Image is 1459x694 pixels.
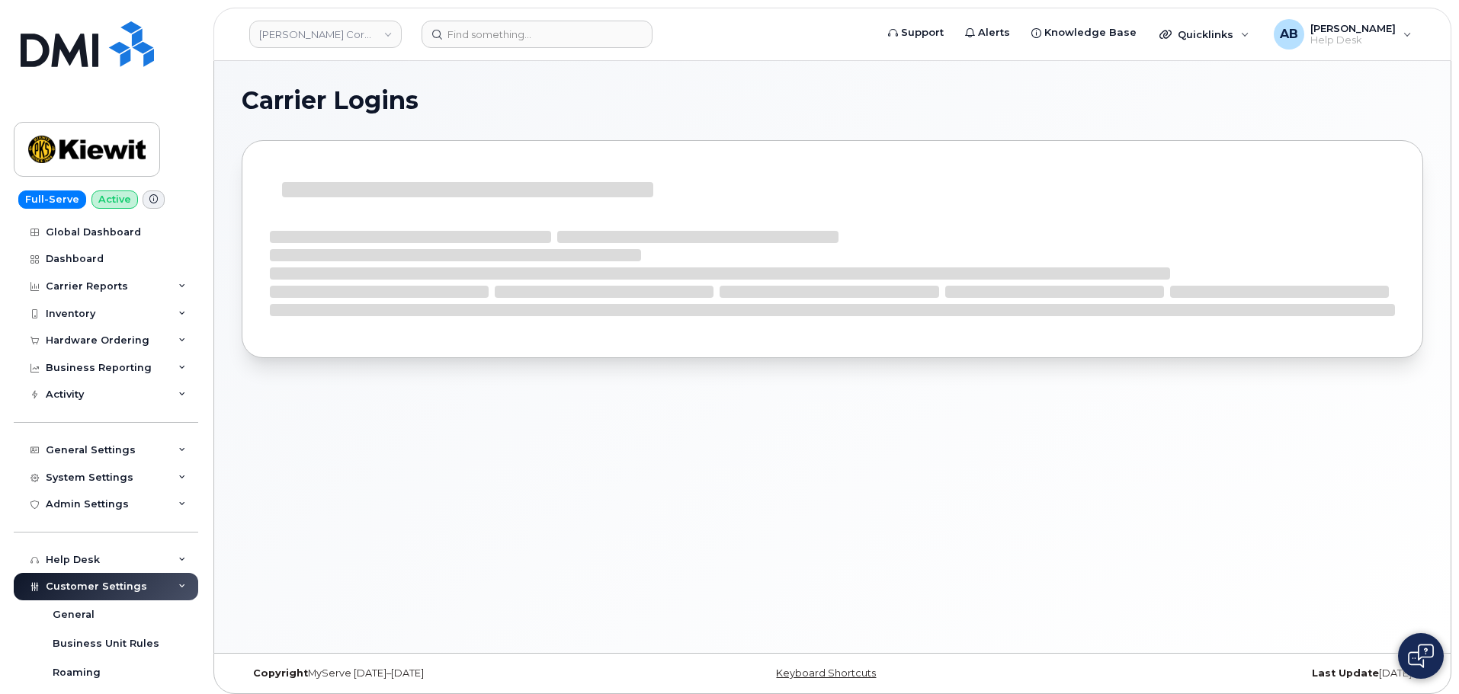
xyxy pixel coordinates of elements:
img: Open chat [1408,644,1434,668]
a: Keyboard Shortcuts [776,667,876,679]
div: [DATE] [1029,667,1423,680]
div: MyServe [DATE]–[DATE] [242,667,636,680]
span: Carrier Logins [242,89,418,112]
strong: Copyright [253,667,308,679]
strong: Last Update [1312,667,1379,679]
